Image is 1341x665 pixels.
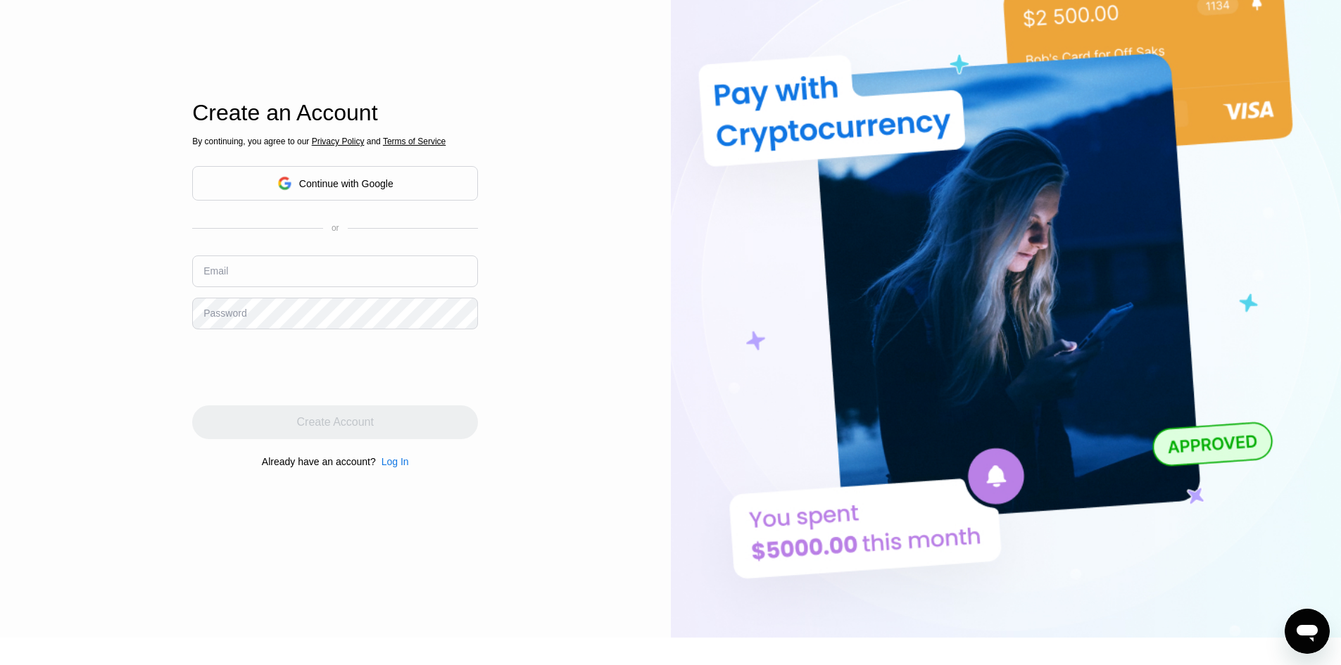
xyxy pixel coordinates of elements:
[1285,609,1330,654] iframe: Button to launch messaging window
[203,265,228,277] div: Email
[203,308,246,319] div: Password
[383,137,446,146] span: Terms of Service
[376,456,409,467] div: Log In
[382,456,409,467] div: Log In
[312,137,365,146] span: Privacy Policy
[192,100,478,126] div: Create an Account
[262,456,376,467] div: Already have an account?
[332,223,339,233] div: or
[192,340,406,395] iframe: reCAPTCHA
[364,137,383,146] span: and
[192,137,478,146] div: By continuing, you agree to our
[192,166,478,201] div: Continue with Google
[299,178,394,189] div: Continue with Google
